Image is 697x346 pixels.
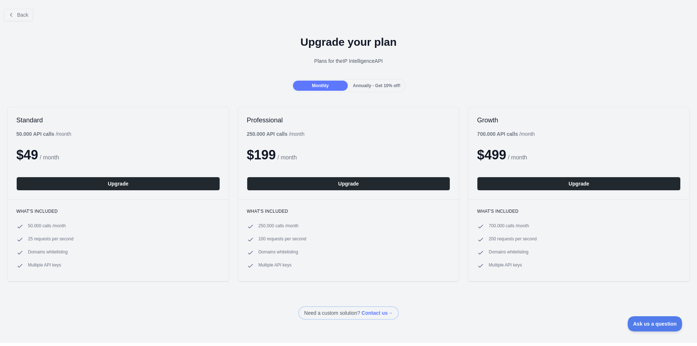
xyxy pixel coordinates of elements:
[247,130,305,138] div: / month
[628,316,682,331] iframe: Toggle Customer Support
[247,147,276,162] span: $ 199
[247,116,451,125] h2: Professional
[477,130,535,138] div: / month
[477,131,518,137] b: 700.000 API calls
[477,147,506,162] span: $ 499
[247,131,288,137] b: 250.000 API calls
[477,116,681,125] h2: Growth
